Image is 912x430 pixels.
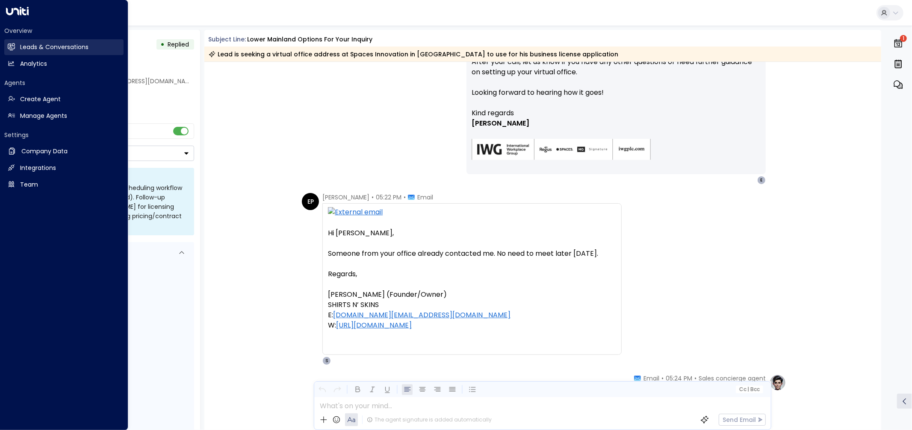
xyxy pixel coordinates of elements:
[4,26,124,35] h2: Overview
[302,193,319,210] div: EP
[4,177,124,193] a: Team
[209,50,619,59] div: Lead is seeking a virtual office address at Spaces Innovation in [GEOGRAPHIC_DATA] to use for his...
[20,180,38,189] h2: Team
[769,374,786,391] img: profile-logo.png
[336,320,412,331] a: [URL][DOMAIN_NAME]
[247,35,372,44] div: Lower Mainland options for your inquiry
[694,374,697,383] span: •
[328,269,616,331] div: Regards,
[4,108,124,124] a: Manage Agents
[661,374,664,383] span: •
[372,193,374,202] span: •
[472,108,761,171] div: Signature
[417,193,433,202] span: Email
[328,249,616,259] div: Someone from your office already contacted me. No need to meet later [DATE].
[328,207,616,218] img: External email
[643,374,659,383] span: Email
[20,111,67,120] h2: Manage Agents
[4,56,124,72] a: Analytics
[4,131,124,139] h2: Settings
[891,34,906,53] button: 1
[317,384,328,395] button: Undo
[666,374,692,383] span: 05:24 PM
[20,59,47,68] h2: Analytics
[209,35,246,44] span: Subject Line:
[472,118,529,129] span: [PERSON_NAME]
[757,176,766,184] div: E
[20,164,56,173] h2: Integrations
[168,40,189,49] span: Replied
[328,228,616,238] div: Hi [PERSON_NAME],
[328,290,616,331] div: [PERSON_NAME] (Founder/Owner) SHIRTS N’ SKINS E: W:
[472,108,514,118] span: Kind regards
[472,139,651,161] img: AIorK4zU2Kz5WUNqa9ifSKC9jFH1hjwenjvh85X70KBOPduETvkeZu4OqG8oPuqbwvp3xfXcMQJCRtwYb-SG
[699,374,766,383] span: Sales concierge agent
[332,384,342,395] button: Redo
[21,147,68,156] h2: Company Data
[333,310,511,320] a: [DOMAIN_NAME][EMAIL_ADDRESS][DOMAIN_NAME]
[161,37,165,52] div: •
[4,91,124,107] a: Create Agent
[20,43,89,52] h2: Leads & Conversations
[20,95,61,104] h2: Create Agent
[4,143,124,159] a: Company Data
[900,35,907,42] span: 1
[322,193,369,202] span: [PERSON_NAME]
[322,357,331,365] div: S
[747,386,749,392] span: |
[736,386,763,394] button: Cc|Bcc
[4,79,124,87] h2: Agents
[4,160,124,176] a: Integrations
[376,193,401,202] span: 05:22 PM
[404,193,406,202] span: •
[367,416,492,424] div: The agent signature is added automatically
[4,39,124,55] a: Leads & Conversations
[739,386,760,392] span: Cc Bcc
